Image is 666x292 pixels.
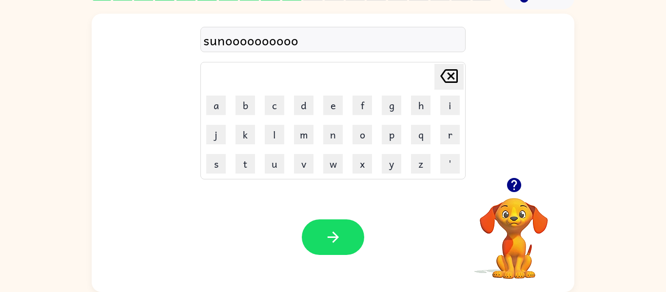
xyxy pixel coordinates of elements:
[353,96,372,115] button: f
[323,154,343,174] button: w
[206,96,226,115] button: a
[382,154,401,174] button: y
[294,125,313,144] button: m
[294,96,313,115] button: d
[294,154,313,174] button: v
[265,154,284,174] button: u
[235,125,255,144] button: k
[206,125,226,144] button: j
[411,96,431,115] button: h
[235,154,255,174] button: t
[353,125,372,144] button: o
[465,183,563,280] video: Your browser must support playing .mp4 files to use Literably. Please try using another browser.
[440,96,460,115] button: i
[411,154,431,174] button: z
[440,154,460,174] button: '
[206,154,226,174] button: s
[265,125,284,144] button: l
[323,96,343,115] button: e
[323,125,343,144] button: n
[265,96,284,115] button: c
[235,96,255,115] button: b
[411,125,431,144] button: q
[382,125,401,144] button: p
[353,154,372,174] button: x
[440,125,460,144] button: r
[382,96,401,115] button: g
[203,30,463,50] div: sunoooooooooo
